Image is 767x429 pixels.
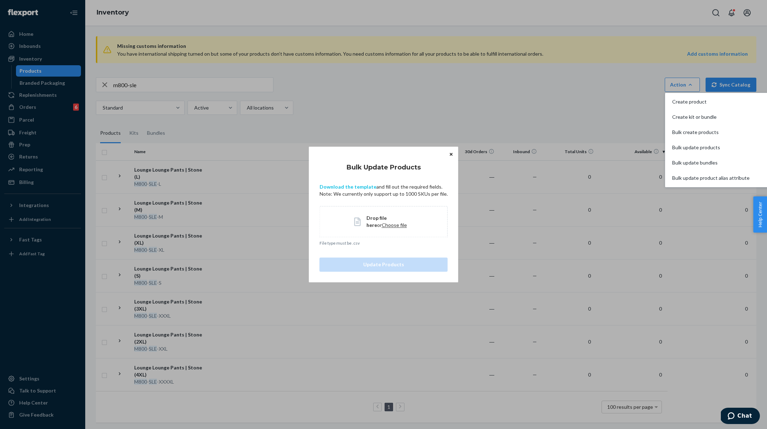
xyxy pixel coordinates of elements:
span: Bulk update product alias attribute [672,175,750,180]
span: Chat [17,5,31,11]
span: Bulk update bundles [672,160,750,165]
button: Close [447,150,455,158]
span: Create kit or bundle [672,115,750,119]
a: Download the template [320,184,376,190]
span: Bulk update products [672,145,750,150]
span: Drop file here [366,215,387,228]
p: File type must be .csv [320,240,448,246]
span: Choose file [382,222,407,228]
p: and fill out the required fields. Note: We currently only support up to 1000 SKUs per file. [320,183,448,197]
span: Create product [672,99,750,104]
span: or [377,222,382,228]
h4: Bulk Update Products [320,163,448,172]
button: Update Products [320,258,448,272]
span: Bulk create products [672,130,750,135]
